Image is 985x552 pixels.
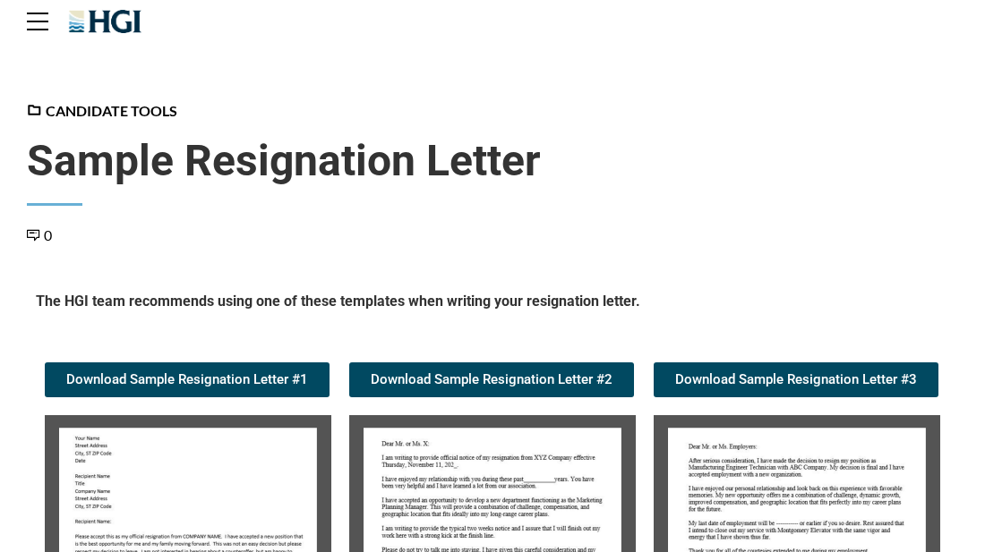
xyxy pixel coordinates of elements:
[27,226,52,243] a: 0
[66,373,308,386] span: Download Sample Resignation Letter #1
[371,373,612,386] span: Download Sample Resignation Letter #2
[27,102,177,119] a: Candidate Tools
[654,362,938,397] a: Download Sample Resignation Letter #3
[36,292,949,318] h5: The HGI team recommends using one of these templates when writing your resignation letter.
[45,362,330,397] a: Download Sample Resignation Letter #1
[349,362,634,397] a: Download Sample Resignation Letter #2
[675,373,917,386] span: Download Sample Resignation Letter #3
[27,135,958,187] span: Sample Resignation Letter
